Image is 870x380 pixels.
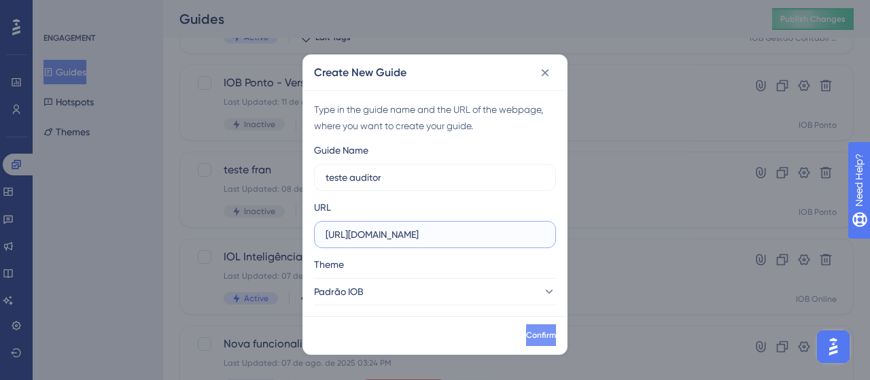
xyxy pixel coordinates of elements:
iframe: UserGuiding AI Assistant Launcher [813,326,854,367]
span: Confirm [526,330,556,341]
div: Guide Name [314,142,368,158]
input: How to Create [326,170,544,185]
span: Theme [314,256,344,273]
span: Padrão IOB [314,283,364,300]
h2: Create New Guide [314,65,406,81]
span: Need Help? [32,3,85,20]
input: https://www.example.com [326,227,544,242]
div: Type in the guide name and the URL of the webpage, where you want to create your guide. [314,101,556,134]
div: URL [314,199,331,215]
